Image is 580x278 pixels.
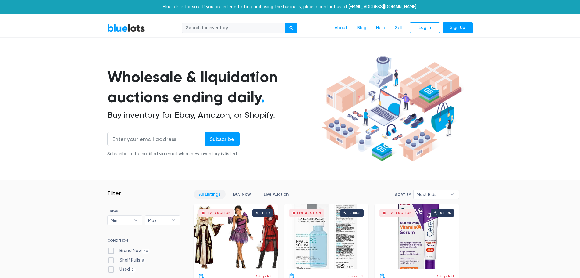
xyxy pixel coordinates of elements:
[107,247,150,254] label: Brand New
[258,190,294,199] a: Live Auction
[284,204,368,269] a: Live Auction 0 bids
[417,190,447,199] span: Most Bids
[107,110,319,120] h2: Buy inventory for Ebay, Amazon, or Shopify.
[371,22,390,34] a: Help
[182,23,286,34] input: Search for inventory
[107,132,205,146] input: Enter your email address
[319,53,464,164] img: hero-ee84e7d0318cb26816c560f6b4441b76977f77a177738b4e94f68c95b2b83dbb.png
[261,88,265,106] span: .
[350,211,361,215] div: 0 bids
[167,216,180,225] b: ▾
[107,266,136,273] label: Used
[388,211,412,215] div: Live Auction
[297,211,321,215] div: Live Auction
[107,209,180,213] h6: PRICE
[130,268,136,273] span: 2
[111,216,131,225] span: Min
[440,211,451,215] div: 0 bids
[228,190,256,199] a: Buy Now
[107,190,121,197] h3: Filter
[390,22,407,34] a: Sell
[443,22,473,33] a: Sign Up
[107,23,145,32] a: BlueLots
[375,204,459,269] a: Live Auction 0 bids
[205,132,240,146] input: Subscribe
[352,22,371,34] a: Blog
[410,22,440,33] a: Log In
[330,22,352,34] a: About
[446,190,459,199] b: ▾
[194,204,278,269] a: Live Auction 1 bid
[107,151,240,157] div: Subscribe to be notified via email when new inventory is listed.
[207,211,231,215] div: Live Auction
[107,238,180,245] h6: CONDITION
[395,192,411,197] label: Sort By
[194,190,226,199] a: All Listings
[107,257,146,264] label: Shelf Pulls
[262,211,270,215] div: 1 bid
[129,216,142,225] b: ▾
[140,258,146,263] span: 8
[148,216,168,225] span: Max
[142,249,150,254] span: 40
[107,67,319,107] h1: Wholesale & liquidation auctions ending daily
